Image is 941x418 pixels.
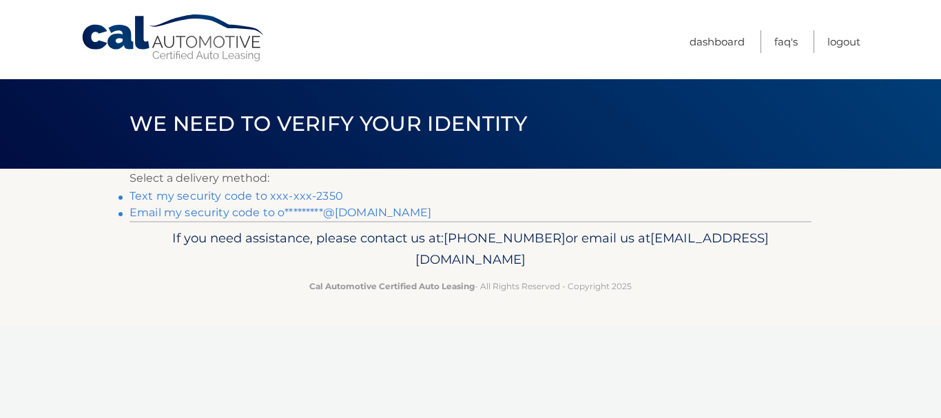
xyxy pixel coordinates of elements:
p: If you need assistance, please contact us at: or email us at [138,227,803,271]
a: Email my security code to o*********@[DOMAIN_NAME] [130,206,431,219]
a: Cal Automotive [81,14,267,63]
a: Dashboard [690,30,745,53]
strong: Cal Automotive Certified Auto Leasing [309,281,475,291]
a: Text my security code to xxx-xxx-2350 [130,189,343,202]
p: - All Rights Reserved - Copyright 2025 [138,279,803,293]
a: FAQ's [774,30,798,53]
span: We need to verify your identity [130,111,527,136]
span: [PHONE_NUMBER] [444,230,566,246]
a: Logout [827,30,860,53]
p: Select a delivery method: [130,169,811,188]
